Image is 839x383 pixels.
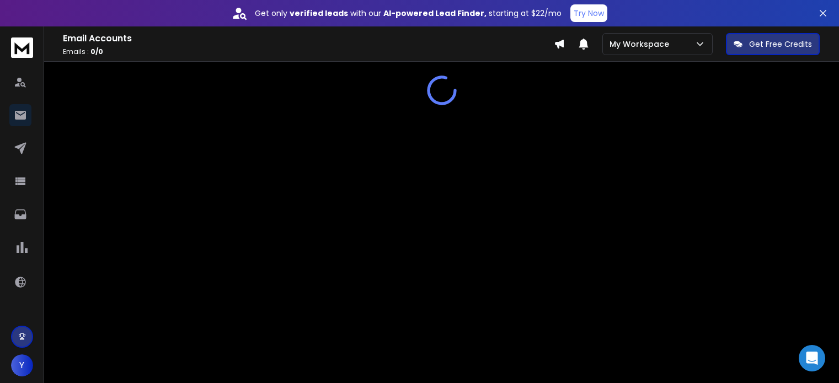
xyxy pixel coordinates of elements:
button: Try Now [570,4,607,22]
button: Y [11,354,33,376]
p: Try Now [574,8,604,19]
p: Get Free Credits [749,39,812,50]
h1: Email Accounts [63,32,554,45]
button: Get Free Credits [726,33,820,55]
p: Emails : [63,47,554,56]
strong: verified leads [290,8,348,19]
strong: AI-powered Lead Finder, [383,8,487,19]
p: My Workspace [610,39,674,50]
p: Get only with our starting at $22/mo [255,8,562,19]
span: 0 / 0 [90,47,103,56]
img: logo [11,37,33,58]
div: Open Intercom Messenger [799,345,825,371]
